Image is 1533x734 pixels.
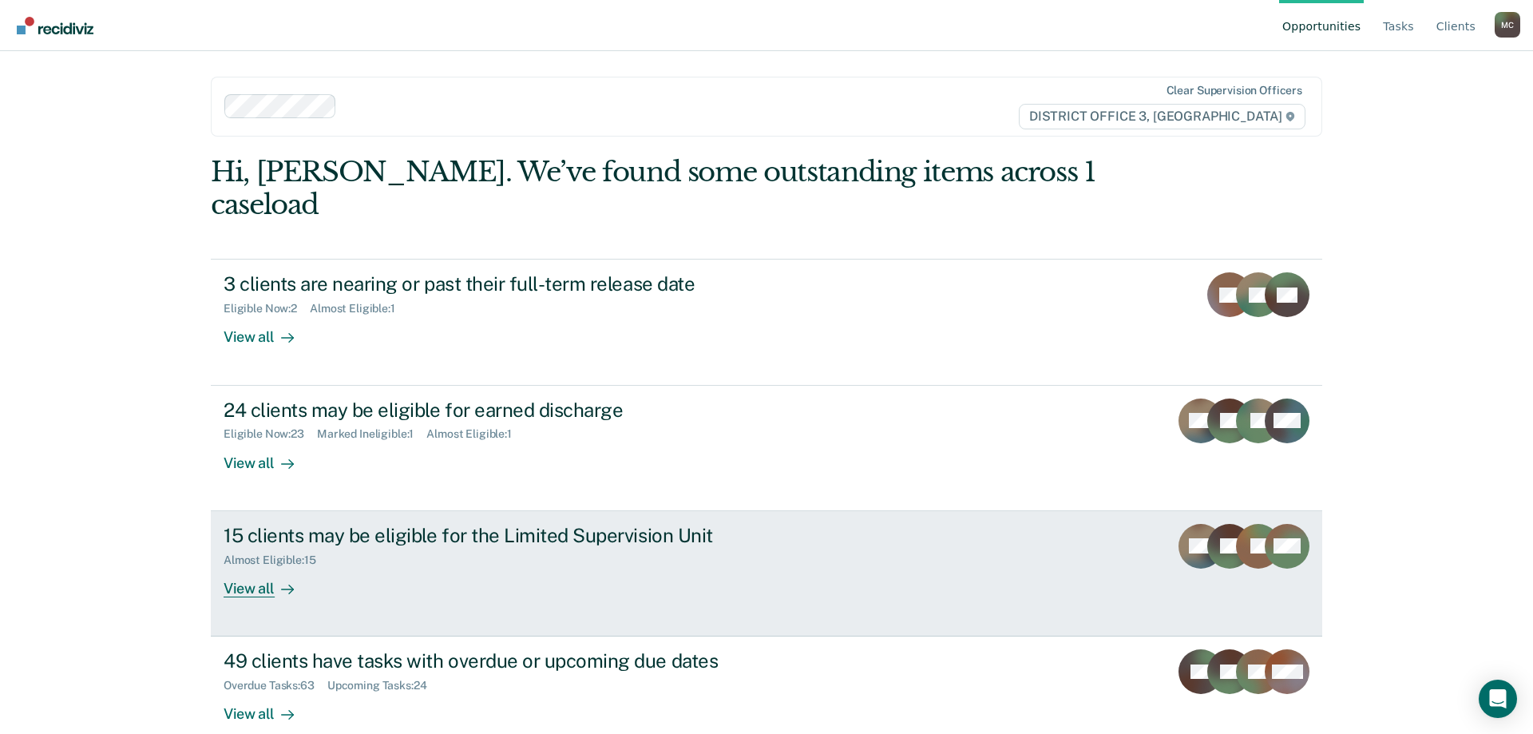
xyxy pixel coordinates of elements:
span: DISTRICT OFFICE 3, [GEOGRAPHIC_DATA] [1019,104,1305,129]
div: View all [224,692,313,724]
div: Eligible Now : 2 [224,302,310,315]
div: Clear supervision officers [1167,84,1302,97]
a: 24 clients may be eligible for earned dischargeEligible Now:23Marked Ineligible:1Almost Eligible:... [211,386,1322,511]
div: Marked Ineligible : 1 [317,427,426,441]
div: 49 clients have tasks with overdue or upcoming due dates [224,649,784,673]
div: Almost Eligible : 15 [224,553,329,567]
div: 24 clients may be eligible for earned discharge [224,399,784,422]
div: Hi, [PERSON_NAME]. We’ve found some outstanding items across 1 caseload [211,156,1100,221]
a: 3 clients are nearing or past their full-term release dateEligible Now:2Almost Eligible:1View all [211,259,1322,385]
div: 15 clients may be eligible for the Limited Supervision Unit [224,524,784,547]
div: Eligible Now : 23 [224,427,317,441]
div: Open Intercom Messenger [1479,680,1517,718]
div: M C [1495,12,1520,38]
div: View all [224,441,313,472]
button: Profile dropdown button [1495,12,1520,38]
div: Almost Eligible : 1 [310,302,408,315]
div: Overdue Tasks : 63 [224,679,327,692]
a: 15 clients may be eligible for the Limited Supervision UnitAlmost Eligible:15View all [211,511,1322,637]
div: Upcoming Tasks : 24 [327,679,440,692]
div: View all [224,315,313,347]
div: View all [224,566,313,597]
div: Almost Eligible : 1 [426,427,525,441]
img: Recidiviz [17,17,93,34]
div: 3 clients are nearing or past their full-term release date [224,272,784,296]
